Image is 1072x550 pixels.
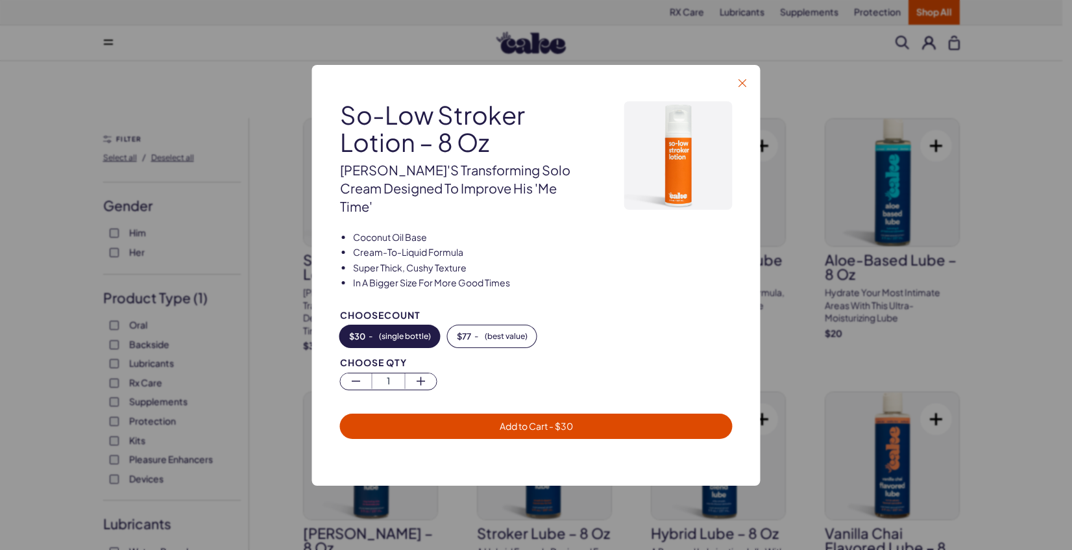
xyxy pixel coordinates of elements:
[548,419,573,431] span: - $ 30
[353,231,589,244] li: Coconut oil base
[500,419,573,431] span: Add to Cart
[624,101,733,210] img: single bottle
[353,246,589,259] li: Cream-to-liquid formula
[340,160,589,215] div: [PERSON_NAME]'s transforming solo cream designed to improve his 'me time'
[349,331,365,340] span: $ 30
[379,331,431,340] span: ( single bottle )
[448,325,537,347] button: -
[340,101,589,156] div: So-Low Stroker Lotion – 8 oz
[372,373,404,388] span: 1
[340,357,733,367] div: Choose Qty
[353,277,589,290] li: In a bigger size for more good times
[485,331,528,340] span: ( best value )
[340,413,733,438] button: Add to Cart - $30
[340,310,733,319] div: Choose Count
[340,325,440,347] button: -
[353,261,589,274] li: Super thick, cushy texture
[457,331,471,340] span: $ 77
